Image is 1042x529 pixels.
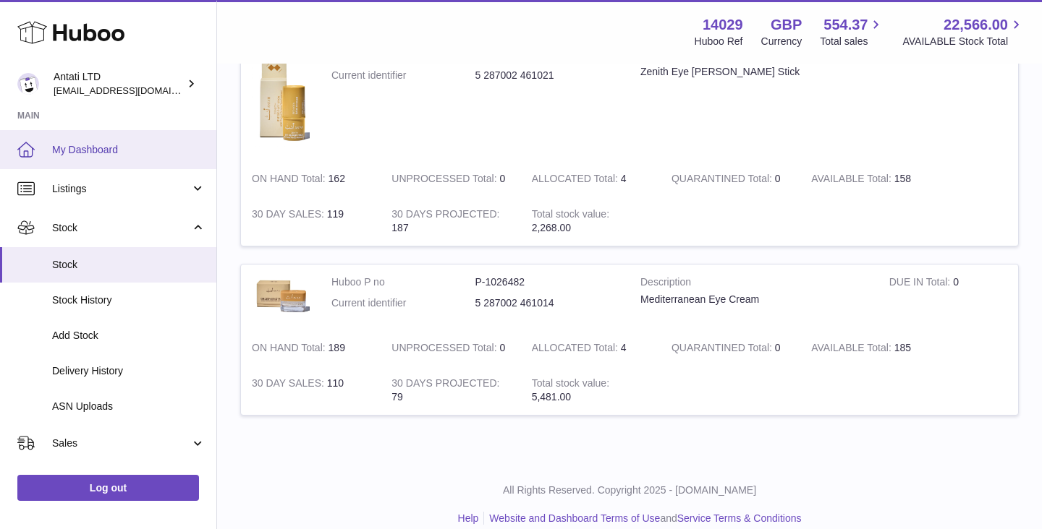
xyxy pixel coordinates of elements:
[672,342,775,357] strong: QUARANTINED Total
[640,65,868,79] div: Zenith Eye [PERSON_NAME] Stick
[532,208,609,223] strong: Total stock value
[475,275,619,289] dd: P-1026482
[252,275,310,316] img: product image
[458,512,479,524] a: Help
[391,208,499,223] strong: 30 DAYS PROJECTED
[640,275,868,293] strong: Description
[381,161,520,197] td: 0
[52,436,190,450] span: Sales
[241,366,381,415] td: 110
[54,85,213,96] span: [EMAIL_ADDRESS][DOMAIN_NAME]
[811,342,894,357] strong: AVAILABLE Total
[17,73,39,95] img: toufic@antatiskin.com
[878,38,1018,162] td: 144
[241,330,381,366] td: 189
[391,173,499,188] strong: UNPROCESSED Total
[331,296,475,310] dt: Current identifier
[944,15,1008,35] span: 22,566.00
[902,15,1025,48] a: 22,566.00 AVAILABLE Stock Total
[532,377,609,392] strong: Total stock value
[391,377,499,392] strong: 30 DAYS PROJECTED
[823,15,868,35] span: 554.37
[54,70,184,98] div: Antati LTD
[252,208,327,223] strong: 30 DAY SALES
[703,15,743,35] strong: 14029
[381,330,520,366] td: 0
[489,512,660,524] a: Website and Dashboard Terms of Use
[902,35,1025,48] span: AVAILABLE Stock Total
[820,35,884,48] span: Total sales
[532,342,621,357] strong: ALLOCATED Total
[252,173,329,188] strong: ON HAND Total
[771,15,802,35] strong: GBP
[811,173,894,188] strong: AVAILABLE Total
[820,15,884,48] a: 554.37 Total sales
[475,296,619,310] dd: 5 287002 461014
[52,400,206,413] span: ASN Uploads
[889,276,953,291] strong: DUE IN Total
[52,293,206,307] span: Stock History
[761,35,802,48] div: Currency
[521,330,661,366] td: 4
[241,161,381,197] td: 162
[381,366,520,415] td: 79
[800,330,940,366] td: 185
[52,329,206,343] span: Add Stock
[252,377,327,392] strong: 30 DAY SALES
[17,475,199,501] a: Log out
[252,48,310,147] img: product image
[52,258,206,272] span: Stock
[800,161,940,197] td: 158
[52,182,190,196] span: Listings
[532,173,621,188] strong: ALLOCATED Total
[252,342,329,357] strong: ON HAND Total
[677,512,802,524] a: Service Terms & Conditions
[331,275,475,289] dt: Huboo P no
[381,197,520,246] td: 187
[672,173,775,188] strong: QUARANTINED Total
[532,391,572,403] span: 5,481.00
[52,364,206,378] span: Delivery History
[640,293,868,306] div: Mediterranean Eye Cream
[775,342,781,353] span: 0
[391,342,499,357] strong: UNPROCESSED Total
[532,222,572,233] span: 2,268.00
[695,35,743,48] div: Huboo Ref
[775,173,781,184] span: 0
[475,69,619,82] dd: 5 287002 461021
[52,221,190,235] span: Stock
[52,143,206,157] span: My Dashboard
[878,264,1018,330] td: 0
[241,197,381,246] td: 119
[521,161,661,197] td: 4
[229,483,1030,497] p: All Rights Reserved. Copyright 2025 - [DOMAIN_NAME]
[484,512,801,525] li: and
[331,69,475,82] dt: Current identifier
